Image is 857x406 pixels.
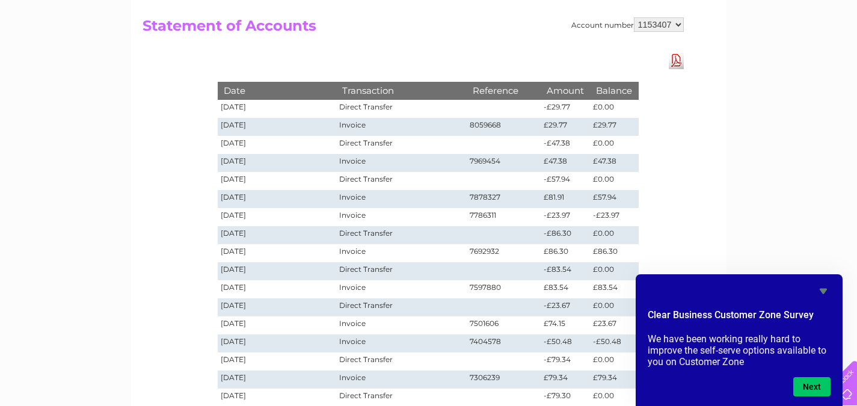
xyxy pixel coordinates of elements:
td: Direct Transfer [336,298,466,316]
td: [DATE] [218,280,337,298]
td: 8059668 [467,118,541,136]
td: Direct Transfer [336,136,466,154]
a: 0333 014 3131 [630,6,713,21]
td: -£86.30 [541,226,590,244]
td: -£83.54 [541,262,590,280]
td: Invoice [336,371,466,389]
td: -£47.38 [541,136,590,154]
td: Invoice [336,118,466,136]
td: £29.77 [541,118,590,136]
button: Hide survey [816,284,831,298]
td: -£50.48 [590,334,638,352]
td: 7786311 [467,208,541,226]
td: [DATE] [218,334,337,352]
div: Clear Business is a trading name of Verastar Limited (registered in [GEOGRAPHIC_DATA] No. 3667643... [145,7,713,58]
td: £0.00 [590,226,638,244]
a: Blog [752,51,770,60]
td: £0.00 [590,172,638,190]
td: £83.54 [541,280,590,298]
td: Invoice [336,208,466,226]
td: £0.00 [590,262,638,280]
td: -£50.48 [541,334,590,352]
td: £81.91 [541,190,590,208]
a: Contact [777,51,806,60]
td: -£79.34 [541,352,590,371]
div: Account number [571,17,684,32]
p: We have been working really hard to improve the self-serve options available to you on Customer Zone [648,333,831,368]
td: -£23.67 [541,298,590,316]
td: 7597880 [467,280,541,298]
td: [DATE] [218,226,337,244]
td: [DATE] [218,316,337,334]
td: [DATE] [218,154,337,172]
td: £0.00 [590,136,638,154]
td: [DATE] [218,244,337,262]
td: £0.00 [590,352,638,371]
td: Direct Transfer [336,172,466,190]
td: [DATE] [218,190,337,208]
td: £23.67 [590,316,638,334]
td: -£29.77 [541,100,590,118]
td: [DATE] [218,136,337,154]
td: £86.30 [590,244,638,262]
td: [DATE] [218,352,337,371]
button: Next question [793,377,831,396]
td: [DATE] [218,100,337,118]
td: £79.34 [541,371,590,389]
td: Invoice [336,190,466,208]
a: Log out [818,51,846,60]
td: Direct Transfer [336,226,466,244]
td: 7878327 [467,190,541,208]
td: £0.00 [590,298,638,316]
td: 7969454 [467,154,541,172]
td: £86.30 [541,244,590,262]
td: Invoice [336,154,466,172]
td: [DATE] [218,208,337,226]
td: £47.38 [590,154,638,172]
th: Amount [541,82,590,99]
a: Water [645,51,668,60]
td: Direct Transfer [336,262,466,280]
td: £83.54 [590,280,638,298]
h2: Clear Business Customer Zone Survey [648,308,831,328]
td: [DATE] [218,298,337,316]
th: Balance [590,82,638,99]
td: £47.38 [541,154,590,172]
td: £74.15 [541,316,590,334]
td: Direct Transfer [336,352,466,371]
div: Clear Business Customer Zone Survey [648,284,831,396]
a: Telecoms [709,51,745,60]
td: [DATE] [218,262,337,280]
th: Date [218,82,337,99]
img: logo.png [30,31,91,68]
td: 7692932 [467,244,541,262]
td: -£23.97 [541,208,590,226]
td: 7404578 [467,334,541,352]
td: £0.00 [590,100,638,118]
td: -£23.97 [590,208,638,226]
td: [DATE] [218,118,337,136]
td: [DATE] [218,172,337,190]
td: £57.94 [590,190,638,208]
td: [DATE] [218,371,337,389]
td: 7501606 [467,316,541,334]
td: Direct Transfer [336,100,466,118]
th: Transaction [336,82,466,99]
td: Invoice [336,334,466,352]
h2: Statement of Accounts [143,17,684,40]
td: -£57.94 [541,172,590,190]
td: Invoice [336,316,466,334]
td: 7306239 [467,371,541,389]
td: £29.77 [590,118,638,136]
td: Invoice [336,280,466,298]
a: Energy [675,51,702,60]
td: £79.34 [590,371,638,389]
th: Reference [467,82,541,99]
a: Download Pdf [669,52,684,69]
td: Invoice [336,244,466,262]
